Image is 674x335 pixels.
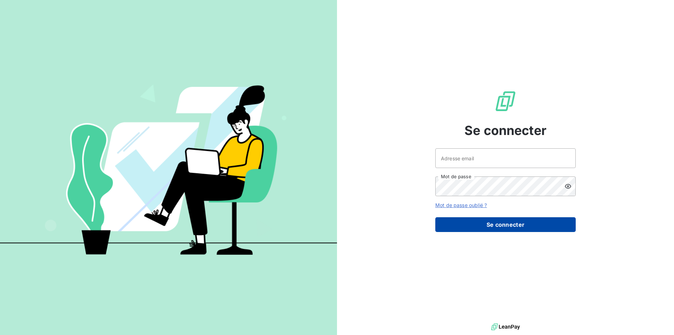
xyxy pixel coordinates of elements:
[435,217,576,232] button: Se connecter
[494,90,517,112] img: Logo LeanPay
[435,202,487,208] a: Mot de passe oublié ?
[491,322,520,332] img: logo
[464,121,547,140] span: Se connecter
[435,148,576,168] input: placeholder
